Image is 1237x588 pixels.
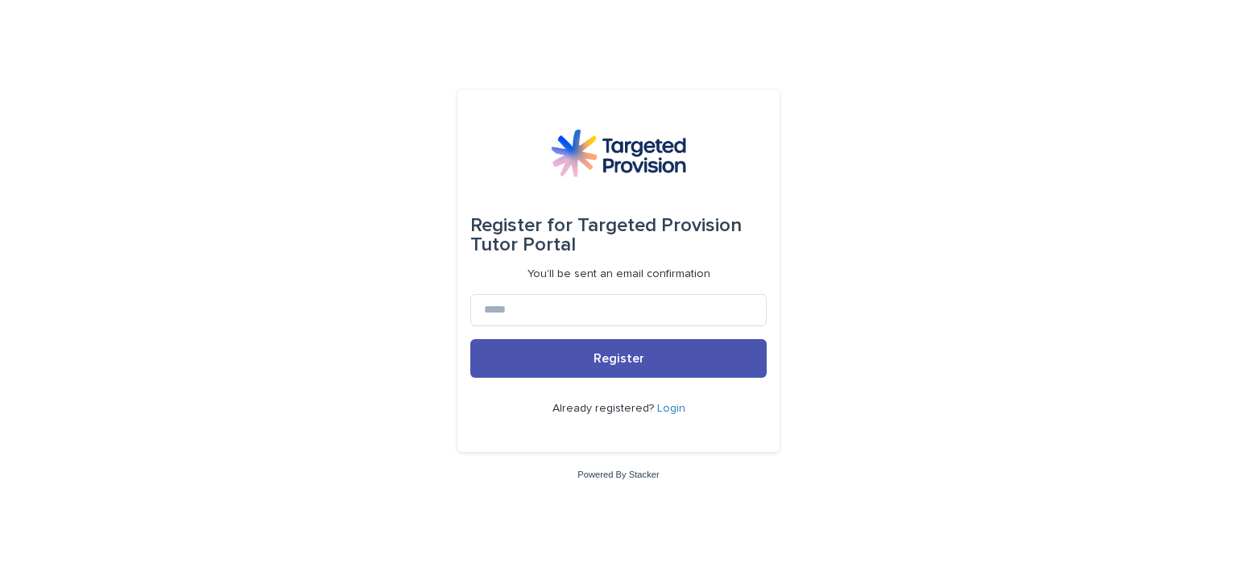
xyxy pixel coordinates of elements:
[552,403,657,414] span: Already registered?
[470,203,767,267] div: Targeted Provision Tutor Portal
[577,470,659,479] a: Powered By Stacker
[657,403,685,414] a: Login
[470,216,573,235] span: Register for
[594,352,644,365] span: Register
[551,129,686,177] img: M5nRWzHhSzIhMunXDL62
[470,339,767,378] button: Register
[527,267,710,281] p: You'll be sent an email confirmation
